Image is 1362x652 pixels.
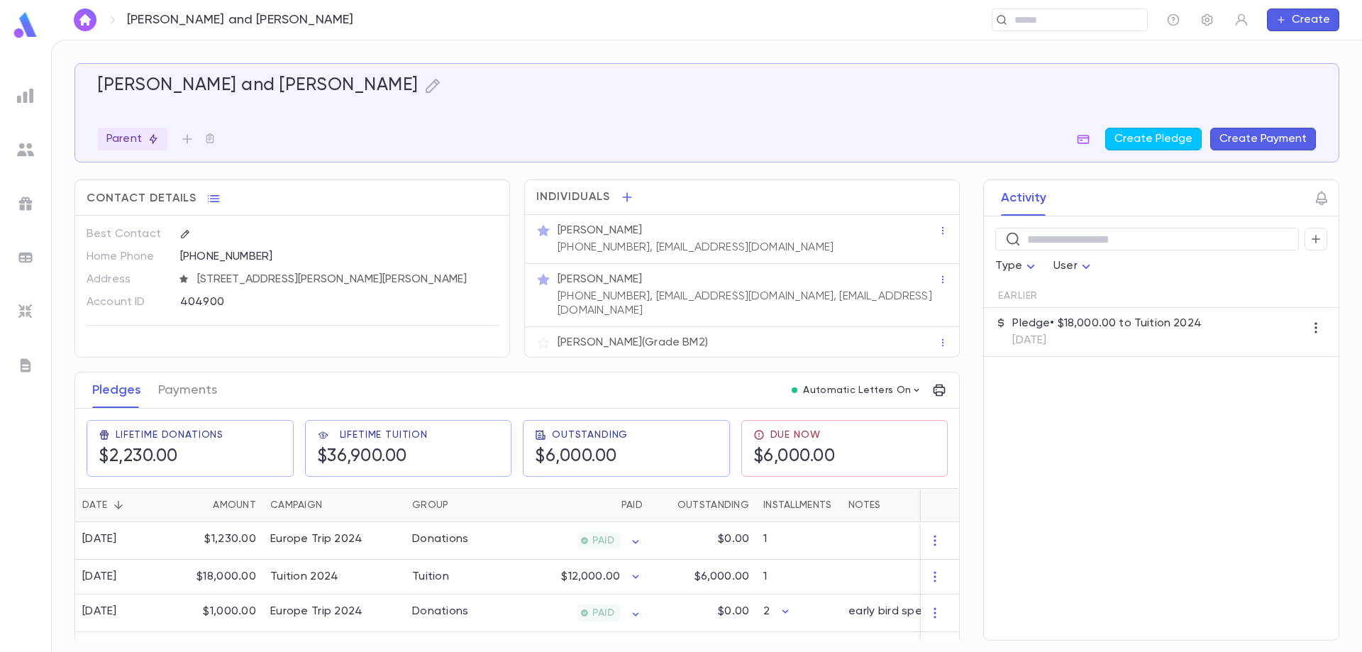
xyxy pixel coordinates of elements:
[998,290,1038,302] span: Earlier
[412,570,449,584] div: Tuition
[1105,128,1202,150] button: Create Pledge
[786,380,928,400] button: Automatic Letters On
[552,429,628,441] span: Outstanding
[106,132,159,146] p: Parent
[848,604,941,619] div: early bird special
[753,446,836,468] h5: $6,000.00
[841,488,1019,522] div: Notes
[536,190,610,204] span: Individuals
[171,522,263,560] div: $1,230.00
[270,570,338,584] div: Tuition 2024
[756,488,841,522] div: Installments
[1053,260,1078,272] span: User
[535,446,617,468] h5: $6,000.00
[770,429,821,441] span: Due Now
[561,570,620,584] p: $12,000.00
[405,488,511,522] div: Group
[317,446,407,468] h5: $36,900.00
[263,488,405,522] div: Campaign
[270,532,362,546] div: Europe Trip 2024
[412,604,469,619] div: Donations
[17,303,34,320] img: imports_grey.530a8a0e642e233f2baf0ef88e8c9fcb.svg
[558,272,642,287] p: [PERSON_NAME]
[17,195,34,212] img: campaigns_grey.99e729a5f7ee94e3726e6486bddda8f1.svg
[1210,128,1316,150] button: Create Payment
[82,604,117,619] div: [DATE]
[1012,333,1201,348] p: [DATE]
[756,522,841,560] div: 1
[87,192,196,206] span: Contact Details
[1001,180,1046,216] button: Activity
[718,604,749,619] p: $0.00
[99,446,178,468] h5: $2,230.00
[158,372,217,408] button: Payments
[82,532,117,546] div: [DATE]
[82,488,107,522] div: Date
[763,488,831,522] div: Installments
[11,11,40,39] img: logo
[75,488,171,522] div: Date
[180,291,428,312] div: 404900
[213,488,256,522] div: Amount
[77,14,94,26] img: home_white.a664292cf8c1dea59945f0da9f25487c.svg
[17,141,34,158] img: students_grey.60c7aba0da46da39d6d829b817ac14fc.svg
[412,532,469,546] div: Donations
[677,488,749,522] div: Outstanding
[171,560,263,595] div: $18,000.00
[87,245,168,268] p: Home Phone
[171,488,263,522] div: Amount
[995,253,1039,280] div: Type
[848,488,880,522] div: Notes
[763,604,770,619] p: 2
[756,560,841,595] div: 1
[82,570,117,584] div: [DATE]
[340,429,428,441] span: Lifetime Tuition
[995,260,1022,272] span: Type
[116,429,223,441] span: Lifetime Donations
[1012,316,1201,331] p: Pledge • $18,000.00 to Tuition 2024
[171,595,263,632] div: $1,000.00
[98,128,167,150] div: Parent
[270,488,322,522] div: Campaign
[587,607,620,619] span: PAID
[587,535,620,546] span: PAID
[558,223,642,238] p: [PERSON_NAME]
[718,532,749,546] p: $0.00
[87,291,168,314] p: Account ID
[558,241,834,255] p: [PHONE_NUMBER], [EMAIL_ADDRESS][DOMAIN_NAME]
[694,570,749,584] p: $6,000.00
[17,249,34,266] img: batches_grey.339ca447c9d9533ef1741baa751efc33.svg
[87,223,168,245] p: Best Contact
[803,385,911,396] p: Automatic Letters On
[127,12,354,28] p: [PERSON_NAME] and [PERSON_NAME]
[92,372,141,408] button: Pledges
[87,268,168,291] p: Address
[558,336,708,350] p: [PERSON_NAME] (Grade BM2)
[17,357,34,374] img: letters_grey.7941b92b52307dd3b8a917253454ce1c.svg
[558,289,938,318] p: [PHONE_NUMBER], [EMAIL_ADDRESS][DOMAIN_NAME], [EMAIL_ADDRESS][DOMAIN_NAME]
[511,488,650,522] div: Paid
[192,272,499,287] span: [STREET_ADDRESS][PERSON_NAME][PERSON_NAME]
[650,488,756,522] div: Outstanding
[621,488,643,522] div: Paid
[180,245,498,267] div: [PHONE_NUMBER]
[107,494,130,516] button: Sort
[98,75,419,96] h5: [PERSON_NAME] and [PERSON_NAME]
[412,488,448,522] div: Group
[270,604,362,619] div: Europe Trip 2024
[17,87,34,104] img: reports_grey.c525e4749d1bce6a11f5fe2a8de1b229.svg
[1267,9,1339,31] button: Create
[1053,253,1095,280] div: User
